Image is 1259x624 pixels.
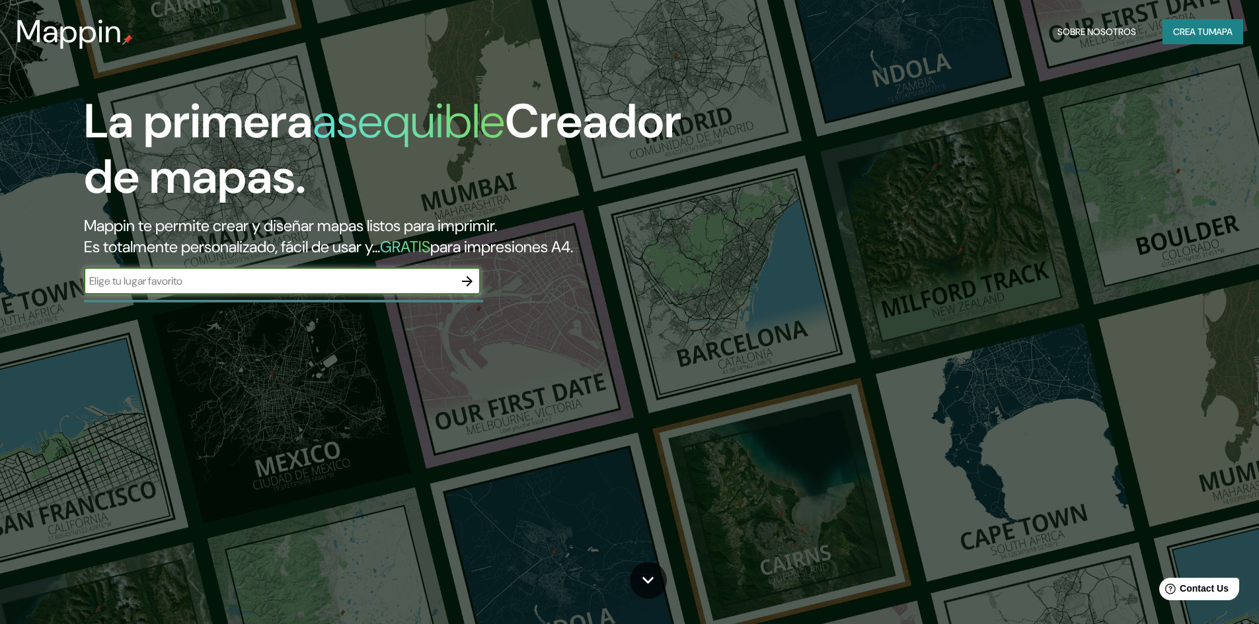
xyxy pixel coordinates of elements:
iframe: Lanzador de widgets de ayuda [1141,572,1244,609]
font: Crea tu [1173,26,1209,38]
font: Mappin te permite crear y diseñar mapas listos para imprimir. [84,215,497,236]
font: asequible [313,90,505,152]
font: Creador de mapas. [84,90,681,207]
font: Mappin [16,11,122,52]
button: Sobre nosotros [1052,19,1141,44]
font: Sobre nosotros [1057,26,1136,38]
font: La primera [84,90,313,152]
font: mapa [1209,26,1233,38]
input: Elige tu lugar favorito [84,273,454,289]
font: Es totalmente personalizado, fácil de usar y... [84,236,380,257]
font: GRATIS [380,236,430,257]
button: Crea tumapa [1163,19,1243,44]
font: para impresiones A4. [430,236,573,257]
img: pin de mapeo [122,34,133,45]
